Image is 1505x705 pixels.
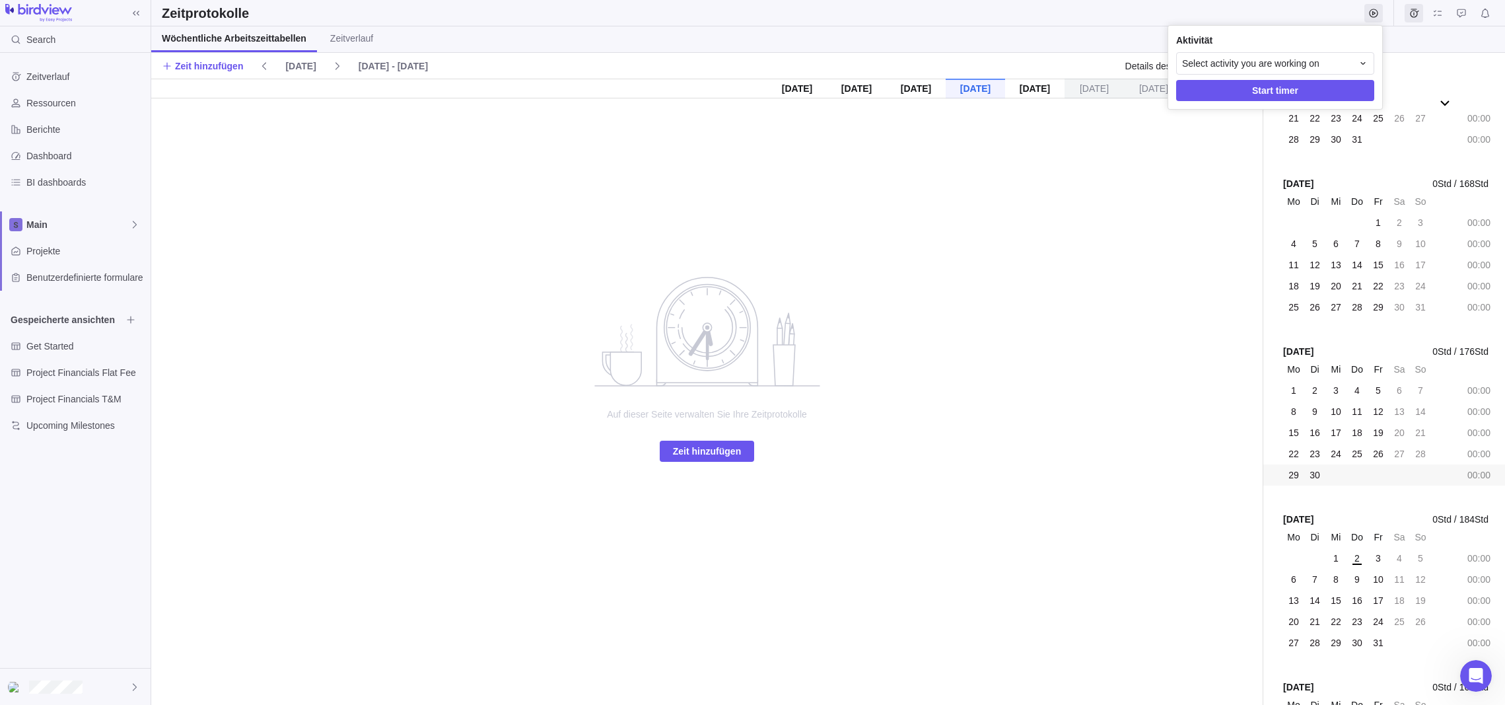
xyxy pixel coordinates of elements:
[1176,34,1374,47] span: Aktivität
[1252,83,1298,98] span: Start timer
[1176,80,1374,101] span: Start timer
[1364,4,1383,22] span: Start timer
[1460,660,1492,692] iframe: Intercom live chat
[1182,57,1319,70] span: Select activity you are working on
